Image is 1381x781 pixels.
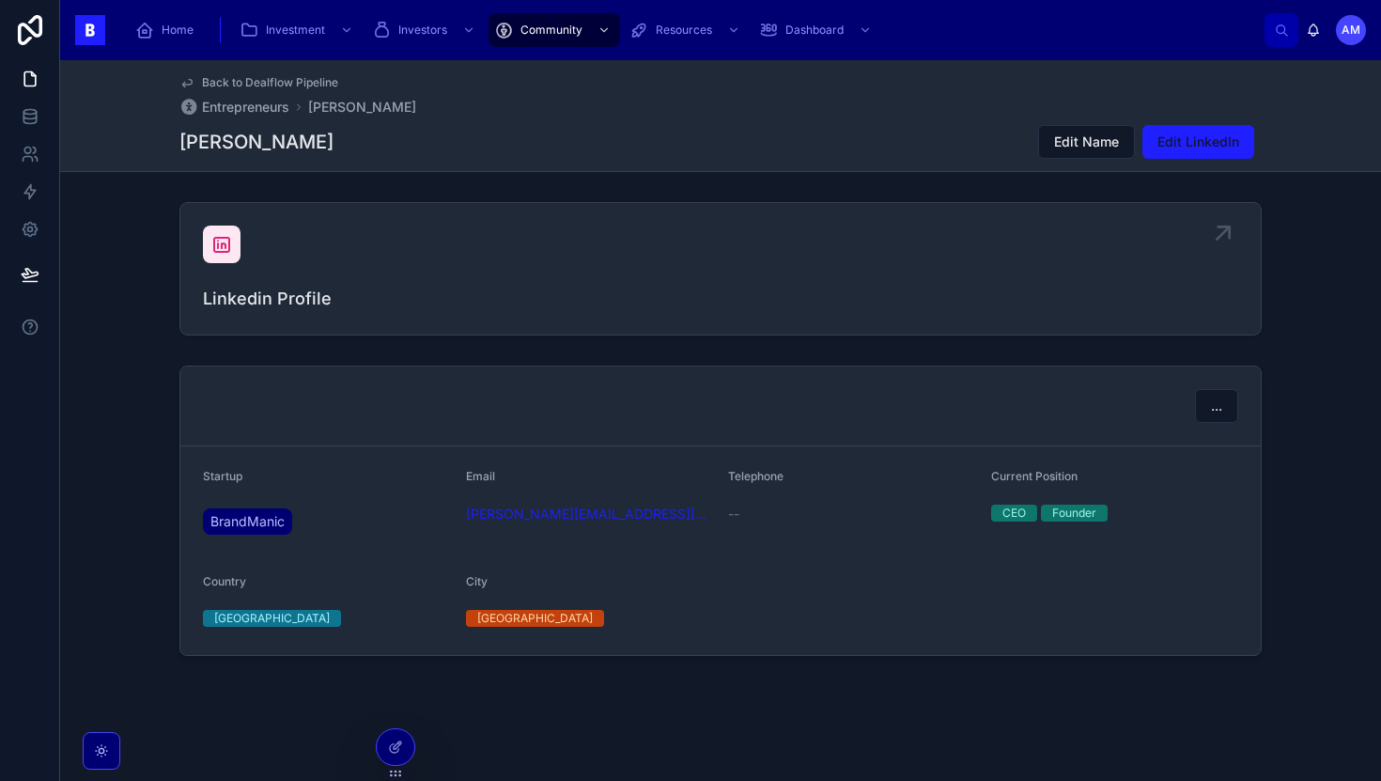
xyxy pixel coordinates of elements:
[728,505,739,523] span: --
[203,508,292,535] a: BrandManic
[753,13,881,47] a: Dashboard
[477,610,593,627] div: [GEOGRAPHIC_DATA]
[1054,133,1119,151] span: Edit Name
[1038,125,1135,159] button: Edit Name
[203,286,1238,312] span: Linkedin Profile
[1002,505,1026,522] div: CEO
[179,129,334,155] h1: [PERSON_NAME]
[203,574,246,588] span: Country
[180,203,1261,335] a: Linkedin Profile
[162,23,194,38] span: Home
[785,23,844,38] span: Dashboard
[202,98,289,117] span: Entrepreneurs
[1157,133,1239,151] span: Edit LinkedIn
[234,13,363,47] a: Investment
[466,469,495,483] span: Email
[466,505,714,523] a: [PERSON_NAME][EMAIL_ADDRESS][DOMAIN_NAME]
[75,15,105,45] img: App logo
[624,13,750,47] a: Resources
[398,23,447,38] span: Investors
[1211,397,1222,415] span: ...
[1052,505,1096,522] div: Founder
[203,469,242,483] span: Startup
[179,98,289,117] a: Entrepreneurs
[489,13,620,47] a: Community
[366,13,485,47] a: Investors
[130,13,207,47] a: Home
[1342,23,1360,38] span: AM
[656,23,712,38] span: Resources
[1195,389,1238,423] button: ...
[120,9,1265,51] div: scrollable content
[210,512,285,531] span: BrandManic
[214,610,330,627] div: [GEOGRAPHIC_DATA]
[202,75,338,90] span: Back to Dealflow Pipeline
[266,23,325,38] span: Investment
[520,23,582,38] span: Community
[728,469,784,483] span: Telephone
[1142,125,1254,159] button: Edit LinkedIn
[179,75,338,90] a: Back to Dealflow Pipeline
[991,469,1078,483] span: Current Position
[308,98,416,117] a: [PERSON_NAME]
[466,574,488,588] span: City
